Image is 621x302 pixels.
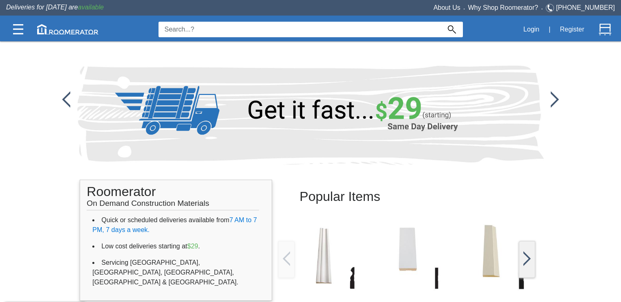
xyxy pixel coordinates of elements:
[555,21,589,38] button: Register
[6,4,104,11] span: Deliveries for [DATE] are
[538,7,546,11] span: •
[468,4,538,11] a: Why Shop Roomerator?
[456,220,527,291] img: /app/images/Buttons/favicon.jpg
[460,7,468,11] span: •
[13,24,23,34] img: Categories.svg
[599,23,611,36] img: Cart.svg
[87,180,259,210] h1: Roomerator
[288,220,360,291] img: /app/images/Buttons/favicon.jpg
[92,255,259,291] li: Servicing [GEOGRAPHIC_DATA], [GEOGRAPHIC_DATA], [GEOGRAPHIC_DATA], [GEOGRAPHIC_DATA] & [GEOGRAPHI...
[448,25,456,34] img: Search_Icon.svg
[92,212,259,238] li: Quick or scheduled deliveries available from
[92,216,257,233] span: 7 AM to 7 PM, 7 days a week.
[283,251,290,266] img: /app/images/Buttons/favicon.jpg
[187,243,198,250] span: $29
[433,4,460,11] a: About Us
[299,183,514,210] h2: Popular Items
[92,238,259,255] li: Low cost deliveries starting at .
[62,91,70,108] img: /app/images/Buttons/favicon.jpg
[372,220,443,291] img: /app/images/Buttons/favicon.jpg
[159,22,441,37] input: Search...?
[87,195,209,207] span: On Demand Construction Materials
[551,91,559,108] img: /app/images/Buttons/favicon.jpg
[523,251,531,266] img: /app/images/Buttons/favicon.jpg
[78,4,104,11] span: available
[544,20,555,38] div: |
[519,21,544,38] button: Login
[546,3,556,13] img: Telephone.svg
[37,24,98,34] img: roomerator-logo.svg
[556,4,615,11] a: [PHONE_NUMBER]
